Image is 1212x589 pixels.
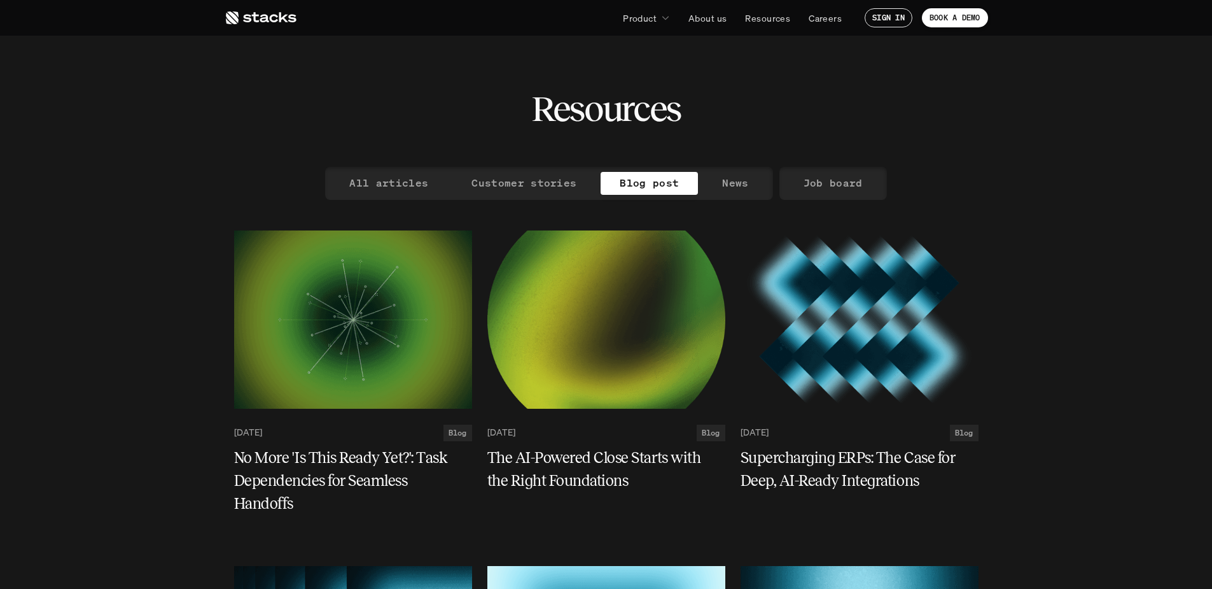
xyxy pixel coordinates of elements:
a: [DATE]Blog [741,425,979,441]
p: Blog post [620,174,679,192]
h5: No More 'Is This Ready Yet?': Task Dependencies for Seamless Handoffs [234,446,457,515]
p: About us [688,11,727,25]
h5: Supercharging ERPs: The Case for Deep, AI-Ready Integrations [741,446,963,492]
p: Product [623,11,657,25]
p: BOOK A DEMO [930,13,980,22]
h2: Resources [531,89,681,129]
h2: Blog [702,429,720,437]
p: SIGN IN [872,13,905,22]
a: Job board [784,172,882,195]
a: SIGN IN [865,8,912,27]
h2: Blog [955,429,973,437]
a: News [703,172,767,195]
a: About us [681,6,734,29]
a: Careers [801,6,849,29]
a: BOOK A DEMO [922,8,988,27]
a: [DATE]Blog [234,425,472,441]
a: The AI-Powered Close Starts with the Right Foundations [487,446,725,492]
a: [DATE]Blog [487,425,725,441]
p: News [722,174,748,192]
a: Resources [737,6,798,29]
a: All articles [330,172,447,195]
p: Careers [809,11,842,25]
p: Customer stories [471,174,576,192]
a: Supercharging ERPs: The Case for Deep, AI-Ready Integrations [741,446,979,492]
p: Resources [745,11,790,25]
a: No More 'Is This Ready Yet?': Task Dependencies for Seamless Handoffs [234,446,472,515]
p: [DATE] [234,427,262,438]
a: Blog post [601,172,698,195]
p: Job board [804,174,863,192]
h2: Blog [449,429,467,437]
p: [DATE] [487,427,515,438]
a: Customer stories [452,172,596,195]
p: All articles [349,174,428,192]
p: [DATE] [741,427,769,438]
h5: The AI-Powered Close Starts with the Right Foundations [487,446,710,492]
